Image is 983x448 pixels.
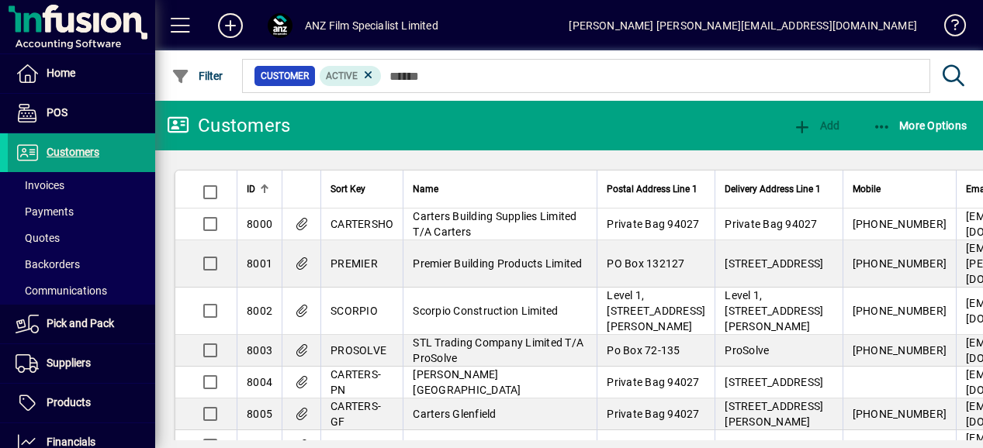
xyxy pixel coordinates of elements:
[853,408,947,420] span: [PHONE_NUMBER]
[413,408,496,420] span: Carters Glenfield
[247,218,272,230] span: 8000
[331,368,381,396] span: CARTERS-PN
[413,305,558,317] span: Scorpio Construction Limited
[607,181,697,198] span: Postal Address Line 1
[853,218,947,230] span: [PHONE_NUMBER]
[873,119,967,132] span: More Options
[16,232,60,244] span: Quotes
[331,181,365,198] span: Sort Key
[171,70,223,82] span: Filter
[607,344,680,357] span: Po Box 72-135
[725,289,823,333] span: Level 1, [STREET_ADDRESS][PERSON_NAME]
[869,112,971,140] button: More Options
[47,106,67,119] span: POS
[255,12,305,40] button: Profile
[853,305,947,317] span: [PHONE_NUMBER]
[47,436,95,448] span: Financials
[16,258,80,271] span: Backorders
[47,396,91,408] span: Products
[607,376,699,388] span: Private Bag 94027
[47,146,99,158] span: Customers
[607,218,699,230] span: Private Bag 94027
[247,305,272,317] span: 8002
[413,368,521,396] span: [PERSON_NAME] [GEOGRAPHIC_DATA]
[607,257,684,270] span: PO Box 132127
[331,218,393,230] span: CARTERSHO
[413,181,438,198] span: Name
[853,181,947,198] div: Mobile
[853,181,881,198] span: Mobile
[8,384,155,422] a: Products
[725,400,823,428] span: [STREET_ADDRESS][PERSON_NAME]
[725,218,817,230] span: Private Bag 94027
[47,67,75,79] span: Home
[8,277,155,304] a: Communications
[607,408,699,420] span: Private Bag 94027
[413,181,587,198] div: Name
[320,66,382,86] mat-chip: Activation Status: Active
[725,376,823,388] span: [STREET_ADDRESS]
[47,317,114,329] span: Pick and Pack
[247,181,272,198] div: ID
[331,400,381,428] span: CARTERS-GF
[725,181,821,198] span: Delivery Address Line 1
[331,344,386,357] span: PROSOLVE
[853,257,947,270] span: [PHONE_NUMBER]
[16,205,74,218] span: Payments
[8,225,155,251] a: Quotes
[326,71,358,81] span: Active
[793,119,839,132] span: Add
[413,257,582,270] span: Premier Building Products Limited
[933,3,964,53] a: Knowledge Base
[16,284,107,297] span: Communications
[261,68,309,84] span: Customer
[168,62,227,90] button: Filter
[607,289,705,333] span: Level 1, [STREET_ADDRESS][PERSON_NAME]
[789,112,843,140] button: Add
[247,376,272,388] span: 8004
[47,357,91,369] span: Suppliers
[331,257,378,270] span: PREMIER
[8,172,155,198] a: Invoices
[8,198,155,225] a: Payments
[247,181,255,198] span: ID
[305,13,438,38] div: ANZ Film Specialist Limited
[725,344,769,357] span: ProSolve
[167,113,290,138] div: Customers
[8,251,155,277] a: Backorders
[725,257,823,270] span: [STREET_ADDRESS]
[331,305,378,317] span: SCORPIO
[413,210,576,238] span: Carters Building Supplies Limited T/A Carters
[413,336,583,364] span: STL Trading Company Limited T/A ProSolve
[247,408,272,420] span: 8005
[8,54,155,93] a: Home
[247,344,272,357] span: 8003
[8,344,155,383] a: Suppliers
[853,344,947,357] span: [PHONE_NUMBER]
[8,305,155,343] a: Pick and Pack
[16,179,64,191] span: Invoices
[569,13,917,38] div: [PERSON_NAME] [PERSON_NAME][EMAIL_ADDRESS][DOMAIN_NAME]
[8,94,155,133] a: POS
[247,257,272,270] span: 8001
[206,12,255,40] button: Add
